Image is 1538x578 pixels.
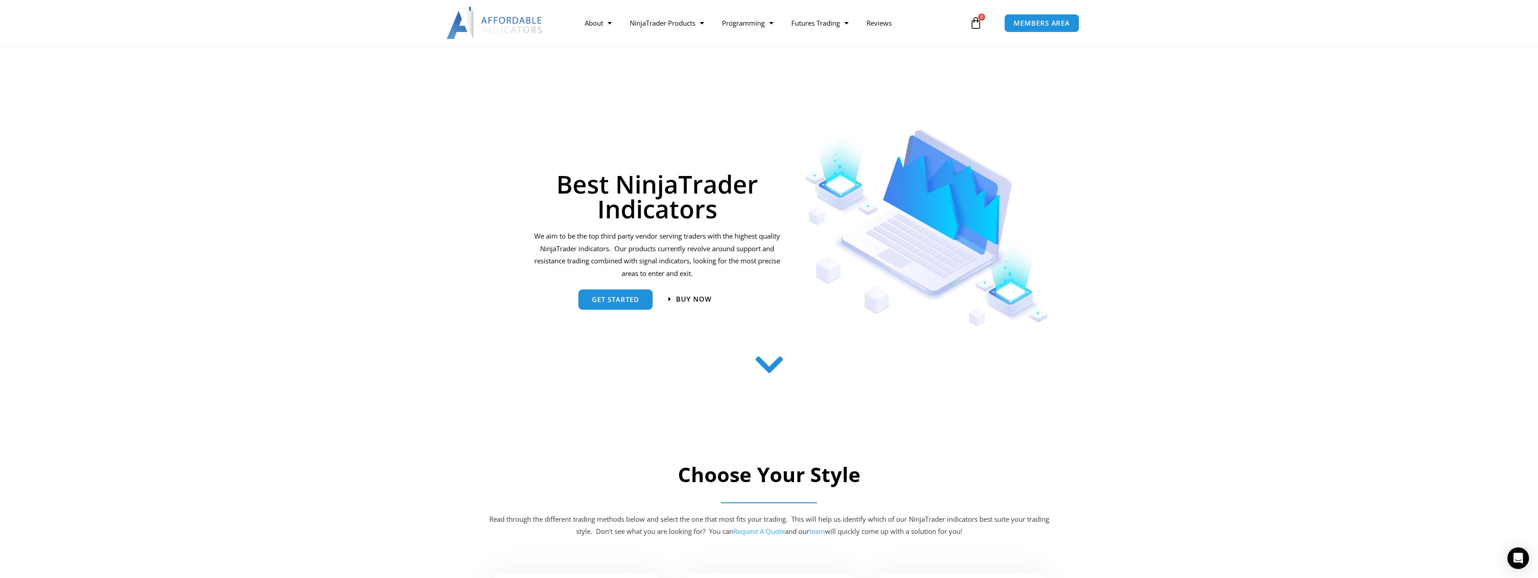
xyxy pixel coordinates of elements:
span: MEMBERS AREA [1014,20,1070,27]
span: 0 [978,14,985,21]
nav: Menu [576,13,967,33]
div: Open Intercom Messenger [1507,547,1529,569]
h1: Best NinjaTrader Indicators [533,172,782,221]
a: team [809,527,825,536]
a: About [576,13,621,33]
a: NinjaTrader Products [621,13,713,33]
a: 0 [956,10,996,36]
img: LogoAI | Affordable Indicators – NinjaTrader [447,7,543,39]
p: Read through the different trading methods below and select the one that most fits your trading. ... [488,513,1051,538]
a: Buy now [668,296,712,303]
p: We aim to be the top third party vendor serving traders with the highest quality NinjaTrader indi... [533,230,782,280]
span: get started [592,296,639,303]
span: Buy now [676,296,712,303]
a: Reviews [857,13,901,33]
h2: Choose Your Style [488,461,1051,488]
a: MEMBERS AREA [1004,14,1079,32]
a: Request A Quote [733,527,785,536]
a: Futures Trading [782,13,857,33]
a: get started [578,289,653,310]
a: Programming [713,13,782,33]
img: Indicators 1 | Affordable Indicators – NinjaTrader [805,130,1049,326]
